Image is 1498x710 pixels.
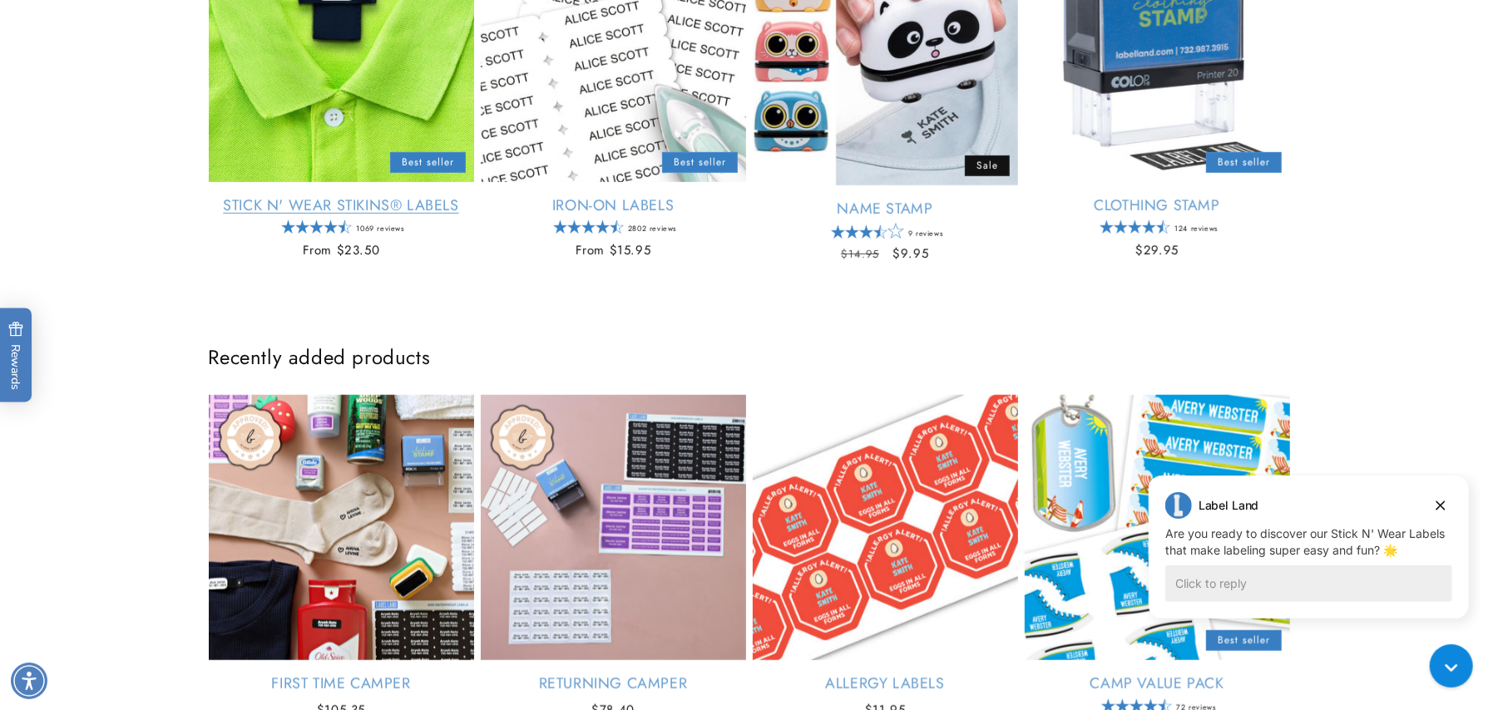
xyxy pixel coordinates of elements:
[481,196,746,215] a: Iron-On Labels
[1136,473,1481,643] iframe: Gorgias live chat campaigns
[481,674,746,693] a: Returning Camper
[1421,639,1481,693] iframe: Gorgias live chat messenger
[209,344,1290,370] h2: Recently added products
[11,663,47,699] div: Accessibility Menu
[753,674,1018,693] a: Allergy Labels
[1025,674,1290,693] a: Camp Value Pack
[753,200,1018,219] a: Name Stamp
[8,322,24,391] span: Rewards
[209,196,474,215] a: Stick N' Wear Stikins® Labels
[1025,196,1290,215] a: Clothing Stamp
[209,674,474,693] a: First Time Camper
